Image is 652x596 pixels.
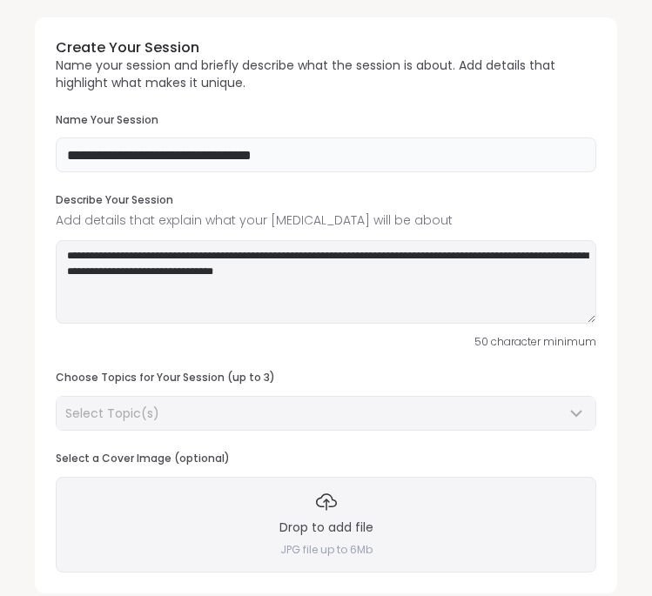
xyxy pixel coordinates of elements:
h3: Drop to add file [279,519,373,537]
span: Select Topic(s) [65,405,159,422]
h3: Choose Topics for Your Session (up to 3) [56,371,596,385]
span: Add details that explain what your [MEDICAL_DATA] will be about [56,211,596,230]
h3: Select a Cover Image (optional) [56,452,230,466]
h3: Name Your Session [56,113,596,128]
h4: JPG file up to 6Mb [280,543,373,558]
h3: Describe Your Session [56,193,596,208]
span: 50 character minimum [474,334,596,350]
h3: Create Your Session [56,38,596,57]
p: Name your session and briefly describe what the session is about. Add details that highlight what... [56,57,596,91]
